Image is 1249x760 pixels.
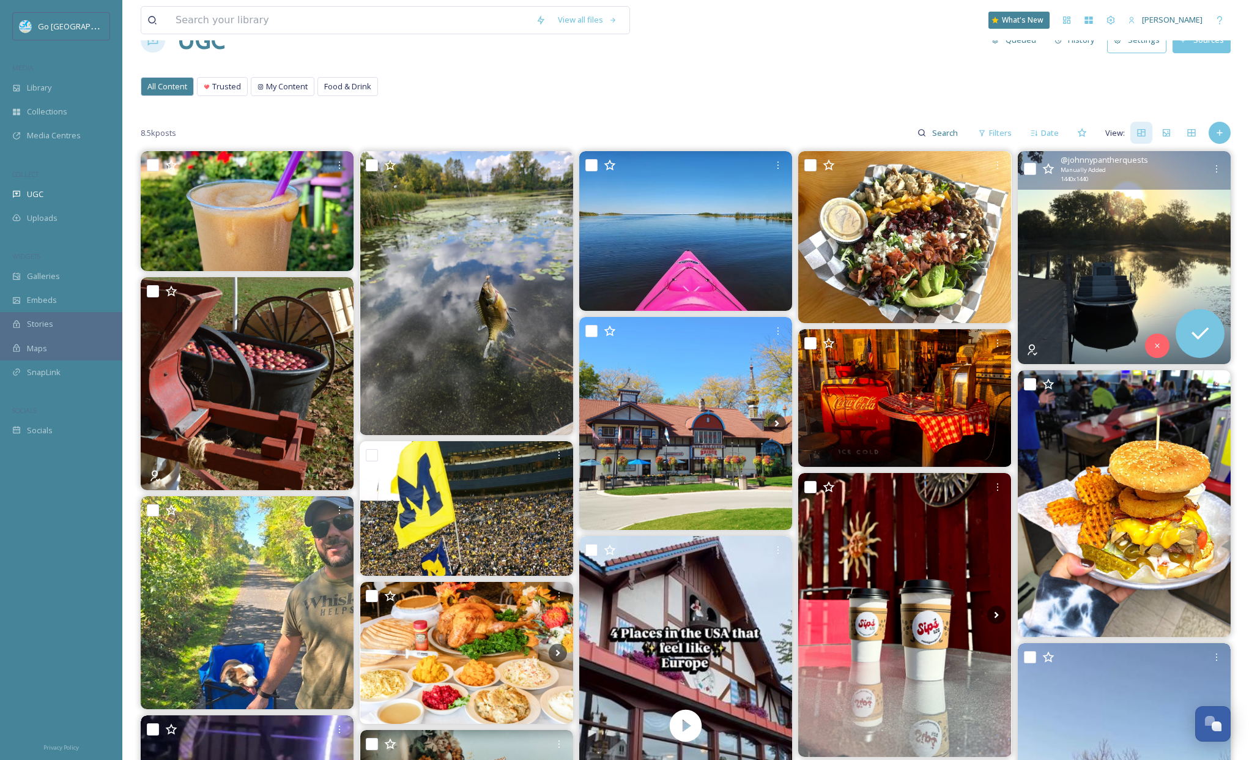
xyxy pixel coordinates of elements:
[27,270,60,282] span: Galleries
[27,294,57,306] span: Embeds
[169,7,530,34] input: Search your library
[147,81,187,92] span: All Content
[579,317,792,530] img: Němečtí imigranti si v Michiganu vystavěli krásnou bavorskou vesničku... #frankenmuth #michigan #...
[360,151,573,435] img: #fishingtime #baycitymi #baycitystatepark #michiganstateparks #cloudlovers
[1048,28,1102,52] button: History
[12,406,37,415] span: SOCIALS
[12,63,34,72] span: MEDIA
[1105,127,1125,139] span: View:
[38,20,128,32] span: Go [GEOGRAPHIC_DATA]
[177,22,225,59] a: UGC
[27,318,53,330] span: Stories
[212,81,241,92] span: Trusted
[985,28,1048,52] a: Queued
[27,425,53,436] span: Socials
[1041,127,1059,139] span: Date
[266,81,308,92] span: My Content
[1107,28,1173,53] a: Settings
[20,20,32,32] img: GoGreatLogo_MISkies_RegionalTrails%20%281%29.png
[27,212,57,224] span: Uploads
[798,329,1011,468] img: Antique mall window display on Water Street. #baycitymichigan #baycitymi #greatlakesbay #downtown...
[1173,28,1231,53] button: Sources
[141,277,354,490] img: THIS SATURDAY! Join us for Fall Harvest Festival on Sat, Oct 4 from 10 am-4 pm! The Homestead Far...
[798,473,1011,757] img: Happy National Coffee Day! Sending love to the awesome folks at sips_476 who keep us caffeinated ...
[579,151,792,311] img: 557410192_18060759101454364_3732911694252529473_n.heic
[552,8,623,32] a: View all files
[141,151,354,271] img: The Cider Sipper is available now at both shops! For a limited time, try this smoothie-like froze...
[360,582,573,724] img: ✨ Thanksgiving and Christmas are two of the most magical times of the year at Zehnder’s, and we’r...
[324,81,371,92] span: Food & Drink
[27,188,43,200] span: UGC
[1195,706,1231,742] button: Open Chat
[1061,166,1106,174] span: Manually Added
[1061,154,1148,166] span: @ johnnypantherquests
[12,251,40,261] span: WIDGETS
[989,127,1012,139] span: Filters
[1142,14,1203,25] span: [PERSON_NAME]
[27,130,81,141] span: Media Centres
[27,367,61,378] span: SnapLink
[43,743,79,751] span: Privacy Policy
[798,151,1011,322] img: Happy Monday! Come enjoy one of our Fall specials before they're gone! October 1st is right aroun...
[27,343,47,354] span: Maps
[27,106,67,117] span: Collections
[1061,175,1088,184] span: 1440 x 1440
[1107,28,1166,53] button: Settings
[43,739,79,754] a: Privacy Policy
[1018,151,1231,364] img: Blinded by the light. It’s good to be back! #lookupseeblue
[1018,370,1231,636] img: Burgers so big you’ll wonder if it counts as arm day 💪🏼 Work out at Barney’s, don’t forget the 22...
[985,28,1042,52] button: Queued
[1122,8,1209,32] a: [PERSON_NAME]
[926,121,966,145] input: Search
[988,12,1050,29] a: What's New
[1048,28,1108,52] a: History
[12,170,39,179] span: COLLECT
[27,82,51,94] span: Library
[141,127,176,139] span: 8.5k posts
[360,441,573,576] img: Michigan Wolverines head coach Sherrone Moore spoke to the media on Monday in Ann Arbor. On Coach...
[141,496,354,709] img: 554705713_17976250934922409_5129828179755017343_n.jpg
